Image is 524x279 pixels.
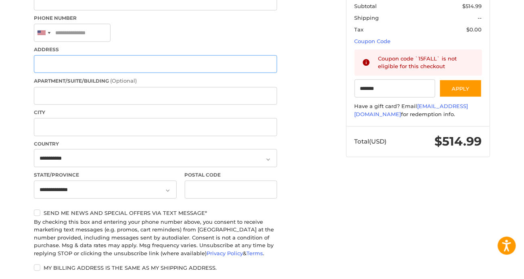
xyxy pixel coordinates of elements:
[467,26,482,33] span: $0.00
[378,55,474,71] div: Coupon code `15FALL` is not eligible for this checkout
[355,26,364,33] span: Tax
[34,218,277,258] div: By checking this box and entering your phone number above, you consent to receive marketing text ...
[34,77,277,85] label: Apartment/Suite/Building
[355,102,482,118] div: Have a gift card? Email for redemption info.
[355,15,379,21] span: Shipping
[207,250,243,256] a: Privacy Policy
[34,264,277,271] label: My billing address is the same as my shipping address.
[34,15,277,22] label: Phone Number
[34,24,53,42] div: United States: +1
[34,140,277,148] label: Country
[185,171,278,179] label: Postal Code
[110,77,137,84] small: (Optional)
[34,210,277,216] label: Send me news and special offers via text message*
[246,250,263,256] a: Terms
[355,103,468,117] a: [EMAIL_ADDRESS][DOMAIN_NAME]
[34,109,277,116] label: City
[435,134,482,149] span: $514.99
[439,79,482,98] button: Apply
[355,3,377,9] span: Subtotal
[355,79,436,98] input: Gift Certificate or Coupon Code
[34,171,177,179] label: State/Province
[34,46,277,53] label: Address
[463,3,482,9] span: $514.99
[355,137,387,145] span: Total (USD)
[355,38,391,44] a: Coupon Code
[478,15,482,21] span: --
